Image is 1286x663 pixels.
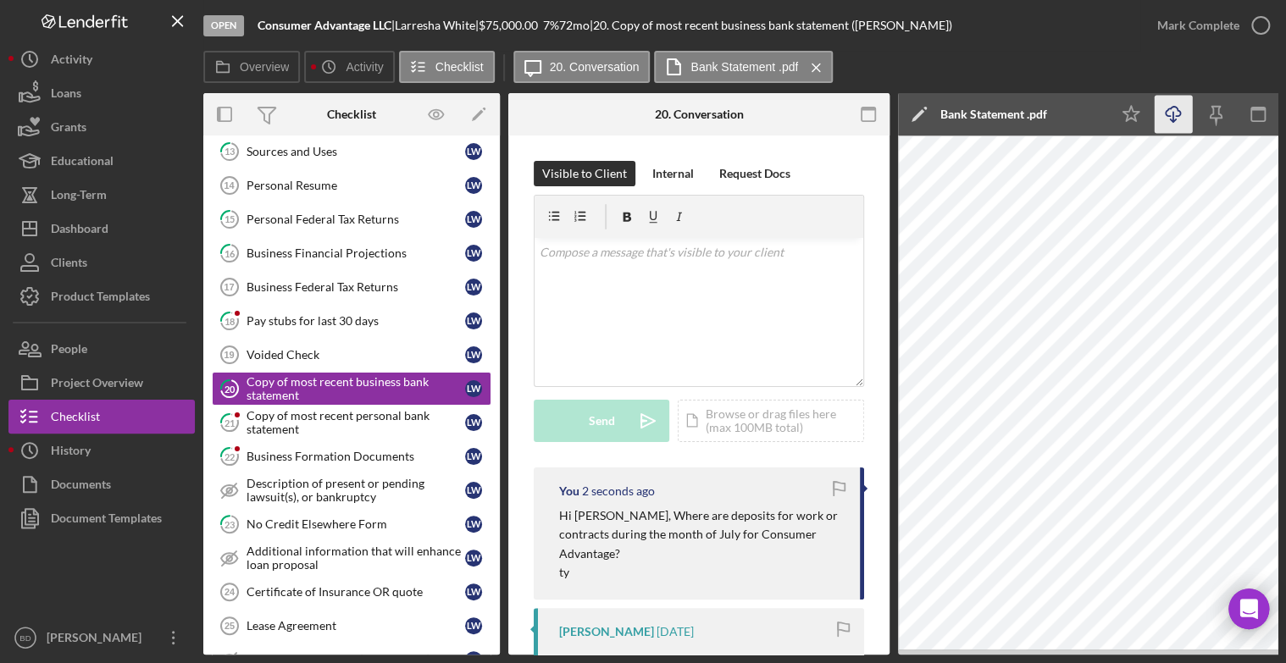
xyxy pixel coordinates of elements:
div: Description of present or pending lawsuit(s), or bankruptcy [247,477,465,504]
button: Activity [304,51,394,83]
button: Educational [8,144,195,178]
div: Business Federal Tax Returns [247,280,465,294]
div: L W [465,617,482,634]
a: 16Business Financial ProjectionsLW [212,236,491,270]
tspan: 13 [224,146,235,157]
div: [PERSON_NAME] [42,621,152,659]
button: BD[PERSON_NAME] [8,621,195,655]
div: 72 mo [559,19,590,32]
div: L W [465,380,482,397]
div: L W [465,143,482,160]
div: Educational [51,144,114,182]
div: People [51,332,87,370]
a: Document Templates [8,501,195,535]
button: Long-Term [8,178,195,212]
div: L W [465,550,482,566]
div: Documents [51,467,111,506]
div: Request Docs [719,161,790,186]
tspan: 25 [224,621,235,631]
div: L W [465,245,482,262]
div: 20. Conversation [655,108,744,121]
button: 20. Conversation [513,51,651,83]
button: Grants [8,110,195,144]
label: Activity [346,60,383,74]
div: History [51,434,91,472]
a: 17Business Federal Tax ReturnsLW [212,270,491,304]
div: $75,000.00 [479,19,543,32]
tspan: 23 [224,518,235,529]
label: Checklist [435,60,484,74]
div: 7 % [543,19,559,32]
div: Document Templates [51,501,162,539]
div: Open Intercom Messenger [1228,588,1269,629]
div: L W [465,482,482,499]
div: L W [465,516,482,533]
button: Request Docs [711,161,799,186]
div: Open [203,15,244,36]
button: Documents [8,467,195,501]
div: L W [465,177,482,194]
button: People [8,332,195,366]
tspan: 15 [224,213,235,224]
div: Additional information that will enhance loan proposal [247,544,465,572]
div: Checklist [51,400,100,438]
a: Loans [8,76,195,110]
tspan: 21 [224,417,235,428]
div: You [559,484,579,498]
tspan: 19 [224,350,234,360]
div: Pay stubs for last 30 days [247,314,465,328]
a: 25Lease AgreementLW [212,609,491,643]
div: Long-Term [51,178,107,216]
div: Product Templates [51,279,150,318]
label: Overview [240,60,289,74]
button: Visible to Client [534,161,635,186]
div: Dashboard [51,212,108,250]
time: 2025-08-18 16:24 [582,484,655,498]
button: Checklist [8,400,195,434]
tspan: 14 [224,180,235,191]
div: Checklist [327,108,376,121]
div: L W [465,279,482,296]
div: Business Financial Projections [247,246,465,260]
div: Loans [51,76,81,114]
button: Internal [644,161,702,186]
div: Project Overview [51,366,143,404]
div: Internal [652,161,694,186]
a: Description of present or pending lawsuit(s), or bankruptcyLW [212,473,491,507]
tspan: 24 [224,587,236,597]
button: Clients [8,246,195,279]
div: Clients [51,246,87,284]
div: Grants [51,110,86,148]
div: | [258,19,395,32]
label: 20. Conversation [550,60,640,74]
button: Send [534,400,669,442]
button: Activity [8,42,195,76]
b: Consumer Advantage LLC [258,18,391,32]
button: Mark Complete [1140,8,1278,42]
button: Bank Statement .pdf [654,51,833,83]
div: Sources and Uses [247,145,465,158]
a: 15Personal Federal Tax ReturnsLW [212,202,491,236]
p: Hi [PERSON_NAME], Where are deposits for work or contracts during the month of July for Consumer ... [559,506,843,563]
div: L W [465,346,482,363]
button: Product Templates [8,279,195,313]
p: ty [559,563,843,582]
div: Personal Resume [247,179,465,192]
div: Activity [51,42,92,80]
button: Checklist [399,51,495,83]
div: L W [465,414,482,431]
div: Visible to Client [542,161,627,186]
div: Business Formation Documents [247,450,465,463]
a: History [8,434,195,467]
div: Personal Federal Tax Returns [247,213,465,226]
div: L W [465,583,482,600]
tspan: 16 [224,247,236,258]
tspan: 22 [224,450,235,461]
